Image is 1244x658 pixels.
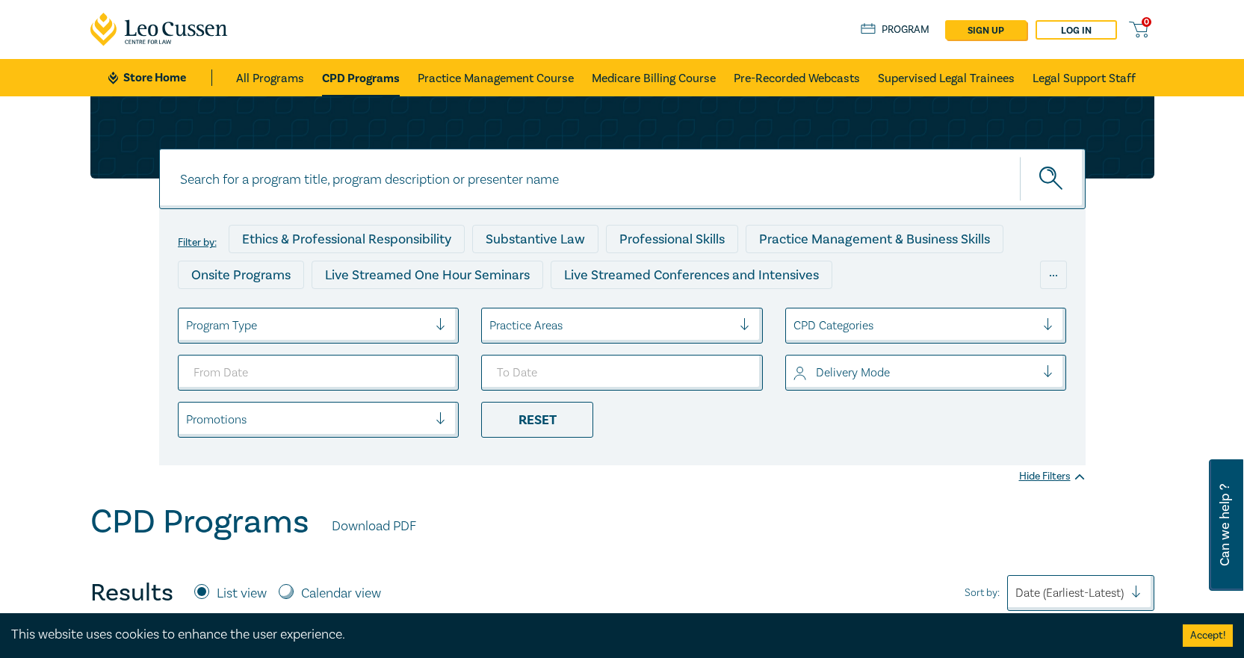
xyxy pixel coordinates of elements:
[236,59,304,96] a: All Programs
[178,355,459,391] input: From Date
[178,237,217,249] label: Filter by:
[332,517,416,536] a: Download PDF
[90,503,309,541] h1: CPD Programs
[592,59,716,96] a: Medicare Billing Course
[746,225,1003,253] div: Practice Management & Business Skills
[178,297,415,325] div: Live Streamed Practical Workshops
[481,355,763,391] input: To Date
[186,412,189,428] input: select
[1036,20,1117,40] a: Log in
[878,59,1015,96] a: Supervised Legal Trainees
[186,317,189,334] input: select
[1040,261,1067,289] div: ...
[422,297,594,325] div: Pre-Recorded Webcasts
[793,364,796,381] input: select
[1218,468,1232,582] span: Can we help ?
[965,585,1000,601] span: Sort by:
[489,317,492,334] input: select
[1015,585,1018,601] input: Sort by
[945,20,1027,40] a: sign up
[1142,17,1151,27] span: 0
[159,149,1086,209] input: Search for a program title, program description or presenter name
[734,59,860,96] a: Pre-Recorded Webcasts
[229,225,465,253] div: Ethics & Professional Responsibility
[1033,59,1136,96] a: Legal Support Staff
[793,317,796,334] input: select
[301,584,381,603] label: Calendar view
[312,261,543,289] div: Live Streamed One Hour Seminars
[178,261,304,289] div: Onsite Programs
[861,22,930,38] a: Program
[472,225,598,253] div: Substantive Law
[322,59,400,96] a: CPD Programs
[418,59,574,96] a: Practice Management Course
[606,225,738,253] div: Professional Skills
[601,297,765,325] div: 10 CPD Point Packages
[481,402,593,438] div: Reset
[217,584,267,603] label: List view
[773,297,910,325] div: National Programs
[90,578,173,608] h4: Results
[1019,469,1086,484] div: Hide Filters
[108,69,212,86] a: Store Home
[11,625,1160,645] div: This website uses cookies to enhance the user experience.
[551,261,832,289] div: Live Streamed Conferences and Intensives
[1183,624,1233,647] button: Accept cookies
